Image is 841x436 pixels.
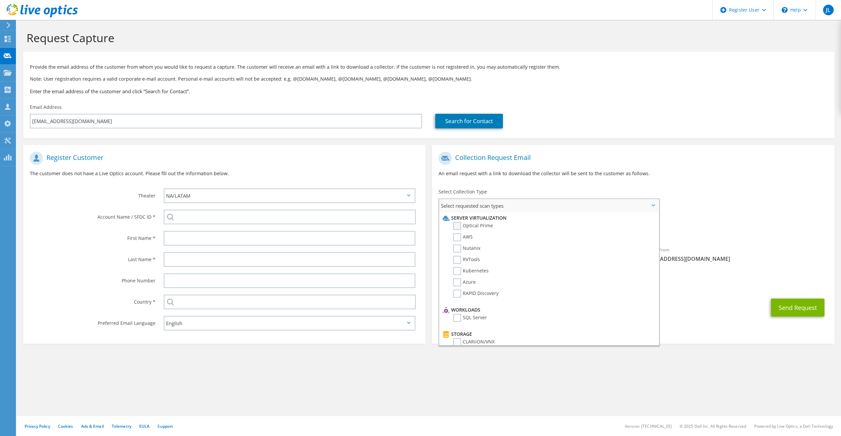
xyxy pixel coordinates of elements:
[30,252,155,263] label: Last Name *
[453,338,495,346] label: CLARiiON/VNX
[30,295,155,305] label: Country *
[25,423,50,429] a: Privacy Policy
[112,423,131,429] a: Telemetry
[453,245,480,253] label: Nutanix
[441,330,655,338] li: Storage
[30,88,828,95] h3: Enter the email address of the customer and click “Search for Contact”.
[30,170,419,177] p: The customer does not have a Live Optics account. Please fill out the information below.
[27,31,828,45] h1: Request Capture
[30,231,155,242] label: First Name *
[81,423,104,429] a: Ads & Email
[441,214,655,222] li: Server Virtualization
[453,278,476,286] label: Azure
[439,188,487,195] label: Select Collection Type
[754,423,833,429] li: Powered by Live Optics, a Dell Technology
[432,215,834,240] div: Requested Collections
[453,233,473,241] label: AWS
[771,299,824,317] button: Send Request
[139,423,150,429] a: EULA
[782,7,788,13] svg: \n
[823,5,834,15] span: JL
[30,152,415,165] h1: Register Customer
[157,423,173,429] a: Support
[58,423,73,429] a: Cookies
[432,269,834,292] div: CC & Reply To
[30,273,155,284] label: Phone Number
[453,267,489,275] label: Kubernetes
[30,188,155,199] label: Theater
[439,152,824,165] h1: Collection Request Email
[30,63,828,71] p: Provide the email address of the customer from whom you would like to request a capture. The cust...
[30,75,828,83] p: Note: User registration requires a valid corporate e-mail account. Personal e-mail accounts will ...
[439,199,658,212] span: Select requested scan types
[633,243,834,266] div: Sender & From
[30,316,155,327] label: Preferred Email Language
[625,423,672,429] li: Version: [TECHNICAL_ID]
[453,314,487,322] label: SQL Server
[439,170,827,177] p: An email request with a link to download the collector will be sent to the customer as follows.
[453,256,480,264] label: RVTools
[435,114,503,128] a: Search for Contact
[453,290,499,298] label: RAPID Discovery
[441,306,655,314] li: Workloads
[680,423,746,429] li: © 2025 Dell Inc. All Rights Reserved
[30,104,62,110] label: Email Address
[640,255,828,262] span: [EMAIL_ADDRESS][DOMAIN_NAME]
[453,222,493,230] label: Optical Prime
[432,243,633,266] div: To
[30,210,155,220] label: Account Name / SFDC ID *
